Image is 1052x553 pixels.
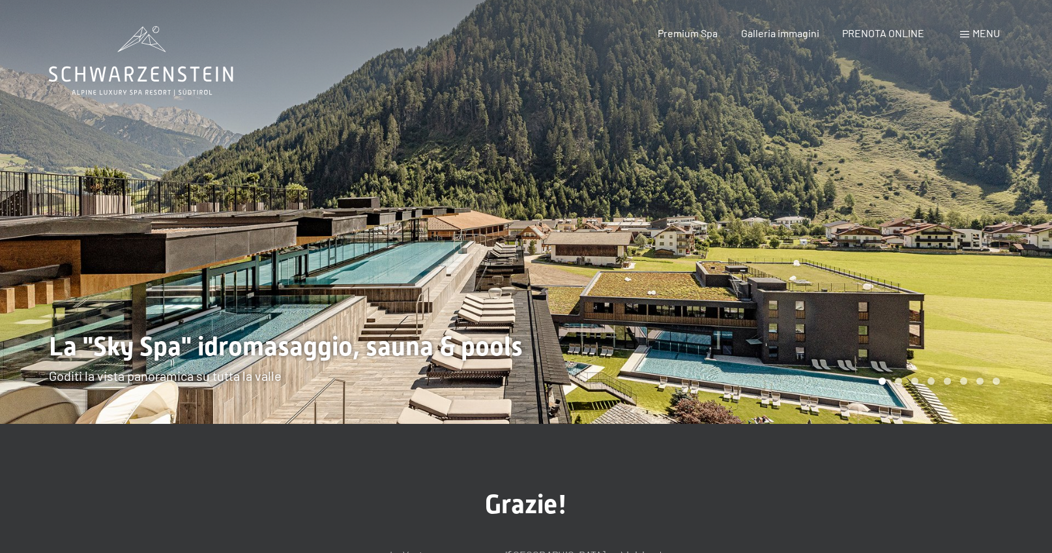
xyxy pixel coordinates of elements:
span: Menu [972,27,1000,39]
div: Carousel Page 8 [993,378,1000,385]
span: Grazie! [485,489,567,520]
div: Carousel Page 2 [895,378,902,385]
div: Carousel Page 4 [928,378,935,385]
div: Carousel Page 7 [976,378,984,385]
a: Premium Spa [658,27,718,39]
a: Galleria immagini [741,27,819,39]
div: Carousel Page 5 [944,378,951,385]
div: Carousel Page 6 [960,378,967,385]
div: Carousel Page 1 (Current Slide) [879,378,886,385]
div: Carousel Page 3 [911,378,918,385]
a: PRENOTA ONLINE [842,27,924,39]
div: Carousel Pagination [874,378,1000,385]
